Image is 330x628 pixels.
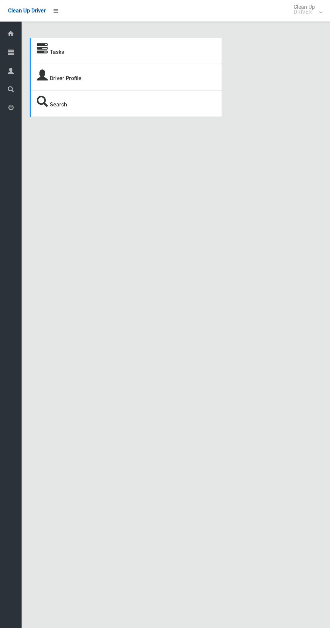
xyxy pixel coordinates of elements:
a: Clean Up Driver [8,6,46,16]
span: Clean Up [290,4,322,14]
a: Driver Profile [50,75,81,81]
a: Tasks [50,49,64,55]
a: Search [50,101,67,108]
small: DRIVER [294,9,315,14]
span: Clean Up Driver [8,7,46,14]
